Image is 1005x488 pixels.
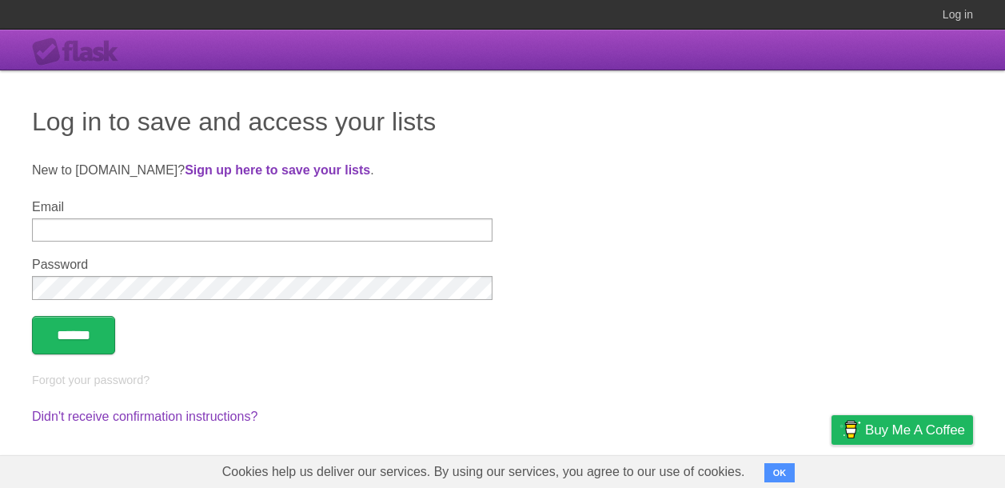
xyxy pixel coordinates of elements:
span: Cookies help us deliver our services. By using our services, you agree to our use of cookies. [206,456,761,488]
h1: Log in to save and access your lists [32,102,973,141]
button: OK [764,463,796,482]
a: Buy me a coffee [832,415,973,445]
p: New to [DOMAIN_NAME]? . [32,161,973,180]
a: Forgot your password? [32,374,150,386]
label: Email [32,200,493,214]
label: Password [32,258,493,272]
span: Buy me a coffee [865,416,965,444]
div: Flask [32,38,128,66]
img: Buy me a coffee [839,416,861,443]
a: Didn't receive confirmation instructions? [32,410,257,423]
a: Sign up here to save your lists [185,163,370,177]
